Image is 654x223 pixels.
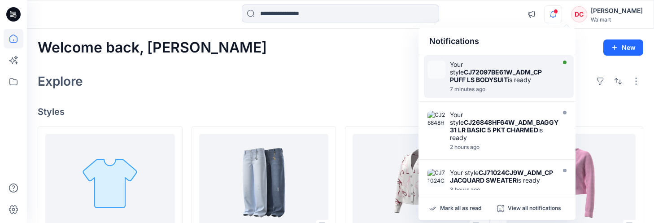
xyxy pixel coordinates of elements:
[591,16,643,23] div: Walmart
[508,205,561,213] p: View all notifications
[450,111,558,141] div: Your style is ready
[571,6,587,22] div: DC
[427,111,445,129] img: CJ26848HF64W_ADM_BAGGY 31 LR BASIC 5 PKT CHARMED
[419,28,576,55] div: Notifications
[38,74,83,88] h2: Explore
[603,39,643,56] button: New
[450,169,553,184] div: Your style is ready
[38,39,267,56] h2: Welcome back, [PERSON_NAME]
[450,169,553,184] strong: CJ71024CJ9W_ADM_CP JACQUARD SWEATER
[450,118,558,134] strong: CJ26848HF64W_ADM_BAGGY 31 LR BASIC 5 PKT CHARMED
[427,169,445,187] img: CJ71024CJ9W_ADM_CP JACQUARD SWEATER
[38,106,643,117] h4: Styles
[450,68,542,83] strong: CJ72097BE61W_ADM_CP PUFF LS BODYSUIT
[427,61,445,79] img: CJ72097BE61W_ADM_CP PUFF LS BODYSUIT
[591,5,643,16] div: [PERSON_NAME]
[450,86,553,92] div: Monday, August 25, 2025 15:22
[450,61,553,83] div: Your style is ready
[450,187,553,193] div: Monday, August 25, 2025 12:46
[440,205,481,213] p: Mark all as read
[450,144,558,150] div: Monday, August 25, 2025 13:36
